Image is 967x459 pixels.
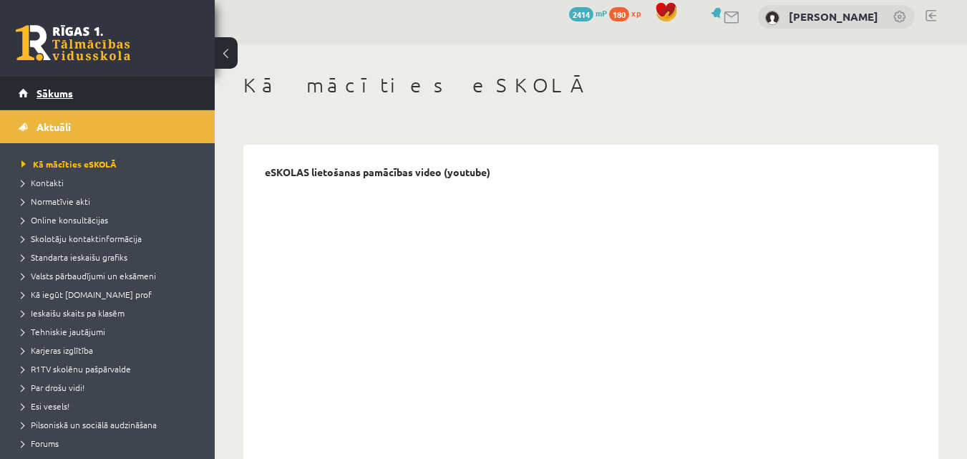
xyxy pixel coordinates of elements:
[243,73,938,97] h1: Kā mācīties eSKOLĀ
[21,158,200,170] a: Kā mācīties eSKOLĀ
[609,7,648,19] a: 180 xp
[21,233,142,244] span: Skolotāju kontaktinformācija
[21,344,93,356] span: Karjeras izglītība
[631,7,641,19] span: xp
[21,289,152,300] span: Kā iegūt [DOMAIN_NAME] prof
[609,7,629,21] span: 180
[21,326,105,337] span: Tehniskie jautājumi
[21,195,90,207] span: Normatīvie akti
[21,362,200,375] a: R1TV skolēnu pašpārvalde
[21,232,200,245] a: Skolotāju kontaktinformācija
[21,438,59,449] span: Forums
[21,400,200,412] a: Esi vesels!
[569,7,593,21] span: 2414
[21,213,200,226] a: Online konsultācijas
[265,166,490,178] p: eSKOLAS lietošanas pamācības video (youtube)
[569,7,607,19] a: 2414 mP
[21,269,200,282] a: Valsts pārbaudījumi un eksāmeni
[21,363,131,375] span: R1TV skolēnu pašpārvalde
[21,288,200,301] a: Kā iegūt [DOMAIN_NAME] prof
[21,176,200,189] a: Kontakti
[19,77,197,110] a: Sākums
[765,11,779,25] img: Anna Bukovska
[21,251,200,264] a: Standarta ieskaišu grafiks
[16,25,130,61] a: Rīgas 1. Tālmācības vidusskola
[21,325,200,338] a: Tehniskie jautājumi
[789,9,878,24] a: [PERSON_NAME]
[19,110,197,143] a: Aktuāli
[21,400,69,412] span: Esi vesels!
[21,437,200,450] a: Forums
[21,306,200,319] a: Ieskaišu skaits pa klasēm
[21,270,156,281] span: Valsts pārbaudījumi un eksāmeni
[21,381,200,394] a: Par drošu vidi!
[21,214,108,226] span: Online konsultācijas
[21,177,64,188] span: Kontakti
[21,251,127,263] span: Standarta ieskaišu grafiks
[596,7,607,19] span: mP
[21,307,125,319] span: Ieskaišu skaits pa klasēm
[21,419,157,430] span: Pilsoniskā un sociālā audzināšana
[37,87,73,100] span: Sākums
[21,344,200,357] a: Karjeras izglītība
[21,158,117,170] span: Kā mācīties eSKOLĀ
[21,418,200,431] a: Pilsoniskā un sociālā audzināšana
[21,195,200,208] a: Normatīvie akti
[37,120,71,133] span: Aktuāli
[21,382,84,393] span: Par drošu vidi!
